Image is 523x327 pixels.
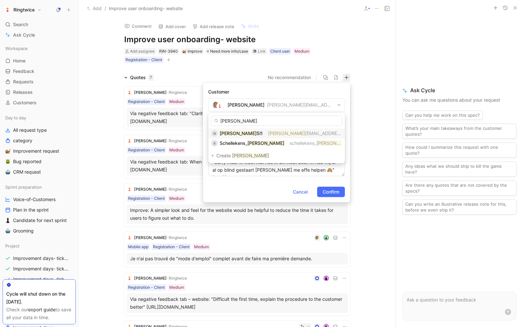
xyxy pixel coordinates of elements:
mark: [PERSON_NAME] [268,130,305,136]
mark: [PERSON_NAME] [316,140,353,146]
mark: [PERSON_NAME] [220,130,257,136]
span: schellekens_ [290,140,316,146]
span: [EMAIL_ADDRESS][DOMAIN_NAME] [305,130,381,136]
div: S [211,140,218,146]
input: Search... [211,115,342,126]
span: 5l1 [257,130,263,136]
div: N [211,130,218,137]
div: Create [216,152,342,160]
span: Schellekens_ [220,140,247,146]
mark: [PERSON_NAME] [247,140,284,146]
mark: [PERSON_NAME] [232,153,269,158]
